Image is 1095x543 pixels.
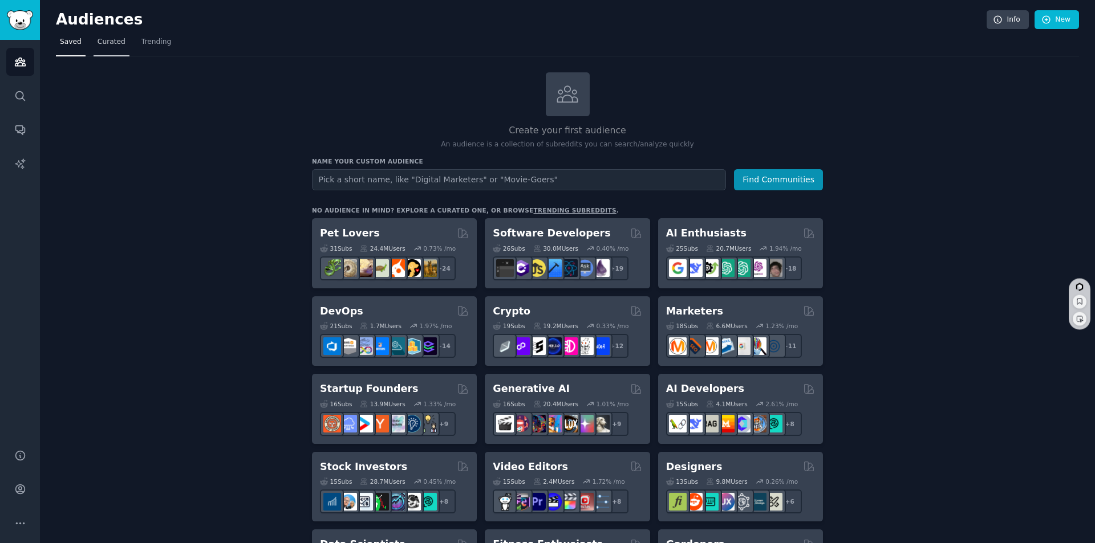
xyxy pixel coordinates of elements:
[560,493,578,511] img: finalcutpro
[576,415,594,432] img: starryai
[360,244,405,252] div: 24.4M Users
[701,415,719,432] img: Rag
[733,415,751,432] img: OpenSourceAI
[496,415,514,432] img: aivideo
[533,477,575,485] div: 2.4M Users
[605,334,628,358] div: + 12
[94,33,129,56] a: Curated
[360,400,405,408] div: 13.9M Users
[1035,10,1079,30] a: New
[420,322,452,330] div: 1.97 % /mo
[387,493,405,511] img: StocksAndTrading
[592,493,610,511] img: postproduction
[320,322,352,330] div: 21 Sub s
[666,304,723,319] h2: Marketers
[717,337,735,355] img: Emailmarketing
[765,259,782,277] img: ArtificalIntelligence
[666,400,698,408] div: 15 Sub s
[312,169,726,190] input: Pick a short name, like "Digital Marketers" or "Movie-Goers"
[733,493,751,511] img: userexperience
[669,259,687,277] img: GoogleGeminiAI
[666,460,723,474] h2: Designers
[734,169,823,190] button: Find Communities
[387,415,405,432] img: indiehackers
[685,337,703,355] img: bigseo
[544,415,562,432] img: sdforall
[493,400,525,408] div: 16 Sub s
[320,304,363,319] h2: DevOps
[419,415,437,432] img: growmybusiness
[323,493,341,511] img: dividends
[749,337,766,355] img: MarketingResearch
[56,33,86,56] a: Saved
[387,337,405,355] img: platformengineering
[685,259,703,277] img: DeepSeek
[360,322,401,330] div: 1.7M Users
[323,259,341,277] img: herpetology
[339,415,357,432] img: SaaS
[544,259,562,277] img: iOSProgramming
[371,493,389,511] img: Trading
[706,322,748,330] div: 6.6M Users
[312,124,823,138] h2: Create your first audience
[419,259,437,277] img: dogbreed
[387,259,405,277] img: cockatiel
[706,244,751,252] div: 20.7M Users
[706,400,748,408] div: 4.1M Users
[419,337,437,355] img: PlatformEngineers
[605,412,628,436] div: + 9
[765,477,798,485] div: 0.26 % /mo
[987,10,1029,30] a: Info
[493,226,610,240] h2: Software Developers
[528,493,546,511] img: premiere
[749,259,766,277] img: OpenAIDev
[312,206,619,214] div: No audience in mind? Explore a curated one, or browse .
[669,337,687,355] img: content_marketing
[432,256,456,280] div: + 24
[371,259,389,277] img: turtle
[706,477,748,485] div: 9.8M Users
[512,259,530,277] img: csharp
[496,337,514,355] img: ethfinance
[403,259,421,277] img: PetAdvice
[403,337,421,355] img: aws_cdk
[493,322,525,330] div: 19 Sub s
[360,477,405,485] div: 28.7M Users
[512,337,530,355] img: 0xPolygon
[98,37,125,47] span: Curated
[666,477,698,485] div: 13 Sub s
[605,256,628,280] div: + 19
[432,334,456,358] div: + 14
[685,415,703,432] img: DeepSeek
[323,337,341,355] img: azuredevops
[493,460,568,474] h2: Video Editors
[528,415,546,432] img: deepdream
[320,460,407,474] h2: Stock Investors
[778,334,802,358] div: + 11
[701,337,719,355] img: AskMarketing
[778,489,802,513] div: + 6
[320,400,352,408] div: 16 Sub s
[528,337,546,355] img: ethstaker
[339,493,357,511] img: ValueInvesting
[765,322,798,330] div: 1.23 % /mo
[717,415,735,432] img: MistralAI
[339,337,357,355] img: AWS_Certified_Experts
[423,477,456,485] div: 0.45 % /mo
[669,493,687,511] img: typography
[701,493,719,511] img: UI_Design
[339,259,357,277] img: ballpython
[592,415,610,432] img: DreamBooth
[749,415,766,432] img: llmops
[666,382,744,396] h2: AI Developers
[355,259,373,277] img: leopardgeckos
[717,259,735,277] img: chatgpt_promptDesign
[493,382,570,396] h2: Generative AI
[312,157,823,165] h3: Name your custom audience
[512,493,530,511] img: editors
[432,412,456,436] div: + 9
[423,244,456,252] div: 0.73 % /mo
[493,304,530,319] h2: Crypto
[597,400,629,408] div: 1.01 % /mo
[533,244,578,252] div: 30.0M Users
